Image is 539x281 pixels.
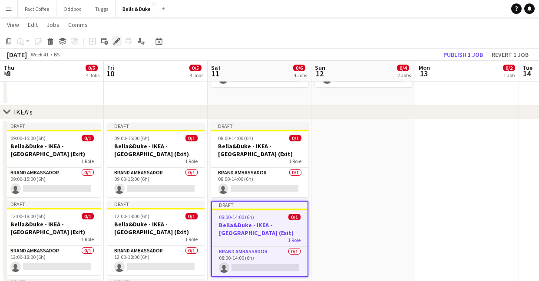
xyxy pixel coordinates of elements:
[488,49,532,60] button: Revert 1 job
[2,69,14,78] span: 9
[294,72,307,78] div: 4 Jobs
[3,123,101,130] div: Draft
[82,213,94,219] span: 0/1
[212,202,308,209] div: Draft
[190,72,203,78] div: 4 Jobs
[3,168,101,197] app-card-role: Brand Ambassador0/109:00-15:00 (6h)
[185,135,198,141] span: 0/1
[185,213,198,219] span: 0/1
[212,247,308,276] app-card-role: Brand Ambassador0/108:00-14:00 (6h)
[288,214,301,220] span: 0/1
[3,220,101,236] h3: Bella&Duke - IKEA - [GEOGRAPHIC_DATA] (Exit)
[81,236,94,242] span: 1 Role
[293,65,305,71] span: 0/6
[218,135,253,141] span: 08:00-14:00 (6h)
[3,19,23,30] a: View
[107,123,205,130] div: Draft
[397,72,411,78] div: 2 Jobs
[7,21,19,29] span: View
[107,201,205,208] div: Draft
[211,168,308,197] app-card-role: Brand Ambassador0/108:00-14:00 (6h)
[440,49,486,60] button: Publish 1 job
[114,213,149,219] span: 12:00-18:00 (6h)
[107,123,205,197] app-job-card: Draft09:00-15:00 (6h)0/1Bella&Duke - IKEA - [GEOGRAPHIC_DATA] (Exit)1 RoleBrand Ambassador0/109:0...
[86,65,98,71] span: 0/5
[289,158,301,164] span: 1 Role
[107,64,114,72] span: Fri
[315,64,325,72] span: Sun
[521,69,532,78] span: 14
[211,64,221,72] span: Sat
[189,65,202,71] span: 0/5
[107,142,205,158] h3: Bella&Duke - IKEA - [GEOGRAPHIC_DATA] (Exit)
[56,0,88,17] button: Oddbox
[417,69,430,78] span: 13
[116,0,158,17] button: Bella & Duke
[3,64,14,72] span: Thu
[86,72,99,78] div: 4 Jobs
[18,0,56,17] button: Pact Coffee
[288,237,301,243] span: 1 Role
[88,0,116,17] button: Tuggs
[107,168,205,197] app-card-role: Brand Ambassador0/109:00-15:00 (6h)
[314,69,325,78] span: 12
[43,19,63,30] a: Jobs
[212,221,308,237] h3: Bella&Duke - IKEA - [GEOGRAPHIC_DATA] (Exit)
[219,214,254,220] span: 08:00-14:00 (6h)
[503,65,515,71] span: 0/2
[211,123,308,130] div: Draft
[46,21,60,29] span: Jobs
[185,158,198,164] span: 1 Role
[211,201,308,277] app-job-card: Draft08:00-14:00 (6h)0/1Bella&Duke - IKEA - [GEOGRAPHIC_DATA] (Exit)1 RoleBrand Ambassador0/108:0...
[210,69,221,78] span: 11
[10,213,46,219] span: 12:00-18:00 (6h)
[68,21,88,29] span: Comms
[211,123,308,197] app-job-card: Draft08:00-14:00 (6h)0/1Bella&Duke - IKEA - [GEOGRAPHIC_DATA] (Exit)1 RoleBrand Ambassador0/108:0...
[3,142,101,158] h3: Bella&Duke - IKEA - [GEOGRAPHIC_DATA] (Exit)
[107,220,205,236] h3: Bella&Duke - IKEA - [GEOGRAPHIC_DATA] (Exit)
[28,21,38,29] span: Edit
[54,51,63,58] div: BST
[397,65,409,71] span: 0/4
[107,201,205,275] app-job-card: Draft12:00-18:00 (6h)0/1Bella&Duke - IKEA - [GEOGRAPHIC_DATA] (Exit)1 RoleBrand Ambassador0/112:0...
[522,64,532,72] span: Tue
[14,108,33,116] div: IKEA's
[106,69,114,78] span: 10
[81,158,94,164] span: 1 Role
[3,246,101,275] app-card-role: Brand Ambassador0/112:00-18:00 (6h)
[211,142,308,158] h3: Bella&Duke - IKEA - [GEOGRAPHIC_DATA] (Exit)
[24,19,41,30] a: Edit
[114,135,149,141] span: 09:00-15:00 (6h)
[29,51,50,58] span: Week 41
[3,123,101,197] app-job-card: Draft09:00-15:00 (6h)0/1Bella&Duke - IKEA - [GEOGRAPHIC_DATA] (Exit)1 RoleBrand Ambassador0/109:0...
[185,236,198,242] span: 1 Role
[3,201,101,208] div: Draft
[3,201,101,275] app-job-card: Draft12:00-18:00 (6h)0/1Bella&Duke - IKEA - [GEOGRAPHIC_DATA] (Exit)1 RoleBrand Ambassador0/112:0...
[65,19,91,30] a: Comms
[10,135,46,141] span: 09:00-15:00 (6h)
[419,64,430,72] span: Mon
[289,135,301,141] span: 0/1
[503,72,515,78] div: 1 Job
[107,246,205,275] app-card-role: Brand Ambassador0/112:00-18:00 (6h)
[7,50,27,59] div: [DATE]
[82,135,94,141] span: 0/1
